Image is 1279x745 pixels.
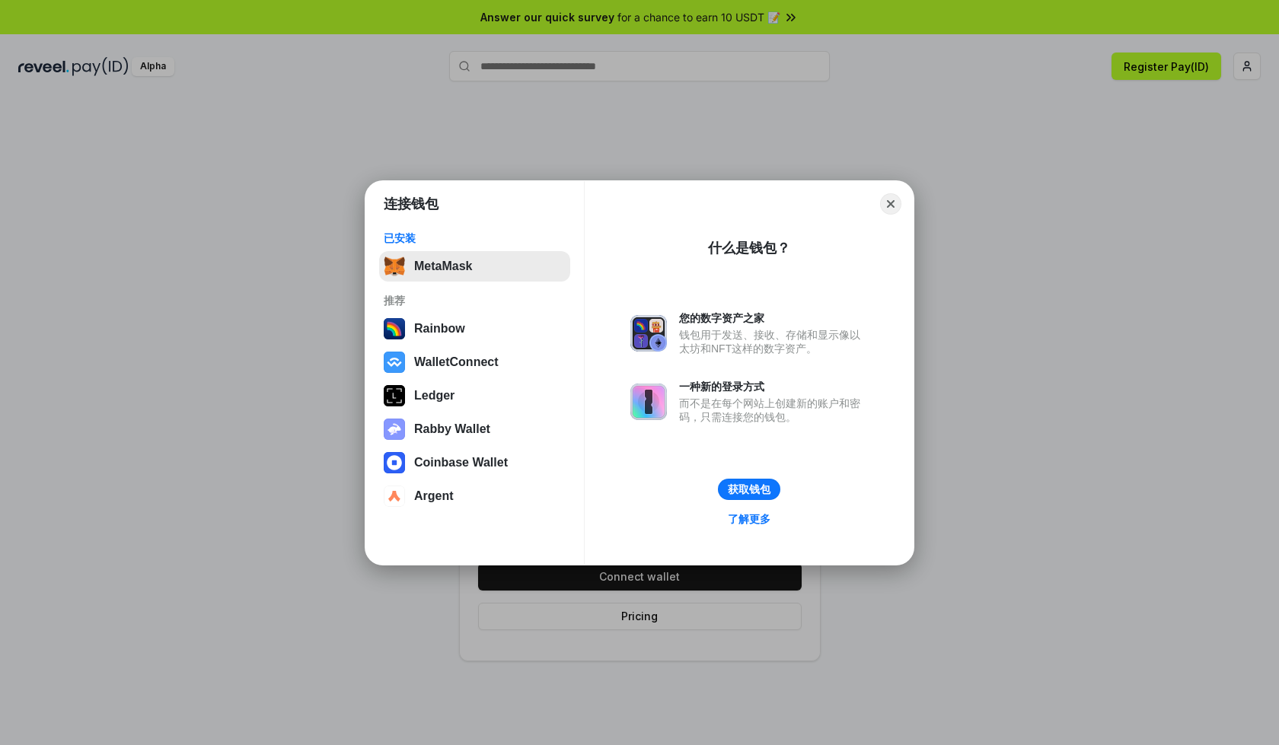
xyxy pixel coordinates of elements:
[719,509,780,529] a: 了解更多
[679,328,868,355] div: 钱包用于发送、接收、存储和显示像以太坊和NFT这样的数字资产。
[718,479,780,500] button: 获取钱包
[384,294,566,307] div: 推荐
[379,251,570,282] button: MetaMask
[384,256,405,277] img: svg+xml,%3Csvg%20fill%3D%22none%22%20height%3D%2233%22%20viewBox%3D%220%200%2035%2033%22%20width%...
[384,195,439,213] h1: 连接钱包
[728,512,770,526] div: 了解更多
[679,396,868,424] div: 而不是在每个网站上创建新的账户和密码，只需连接您的钱包。
[414,355,499,369] div: WalletConnect
[379,314,570,344] button: Rainbow
[630,315,667,352] img: svg+xml,%3Csvg%20xmlns%3D%22http%3A%2F%2Fwww.w3.org%2F2000%2Fsvg%22%20fill%3D%22none%22%20viewBox...
[379,447,570,478] button: Coinbase Wallet
[379,481,570,511] button: Argent
[379,347,570,377] button: WalletConnect
[414,422,490,436] div: Rabby Wallet
[384,385,405,406] img: svg+xml,%3Csvg%20xmlns%3D%22http%3A%2F%2Fwww.w3.org%2F2000%2Fsvg%22%20width%3D%2228%22%20height%3...
[679,380,868,393] div: 一种新的登录方式
[708,239,790,257] div: 什么是钱包？
[384,419,405,440] img: svg+xml,%3Csvg%20xmlns%3D%22http%3A%2F%2Fwww.w3.org%2F2000%2Fsvg%22%20fill%3D%22none%22%20viewBox...
[728,482,770,496] div: 获取钱包
[880,193,901,215] button: Close
[384,352,405,373] img: svg+xml,%3Csvg%20width%3D%2228%22%20height%3D%2228%22%20viewBox%3D%220%200%2028%2028%22%20fill%3D...
[414,489,454,503] div: Argent
[414,389,455,403] div: Ledger
[384,486,405,507] img: svg+xml,%3Csvg%20width%3D%2228%22%20height%3D%2228%22%20viewBox%3D%220%200%2028%2028%22%20fill%3D...
[630,384,667,420] img: svg+xml,%3Csvg%20xmlns%3D%22http%3A%2F%2Fwww.w3.org%2F2000%2Fsvg%22%20fill%3D%22none%22%20viewBox...
[414,322,465,336] div: Rainbow
[679,311,868,325] div: 您的数字资产之家
[414,456,508,470] div: Coinbase Wallet
[379,380,570,411] button: Ledger
[379,414,570,444] button: Rabby Wallet
[414,259,472,273] div: MetaMask
[384,231,566,245] div: 已安装
[384,318,405,339] img: svg+xml,%3Csvg%20width%3D%22120%22%20height%3D%22120%22%20viewBox%3D%220%200%20120%20120%22%20fil...
[384,452,405,473] img: svg+xml,%3Csvg%20width%3D%2228%22%20height%3D%2228%22%20viewBox%3D%220%200%2028%2028%22%20fill%3D...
